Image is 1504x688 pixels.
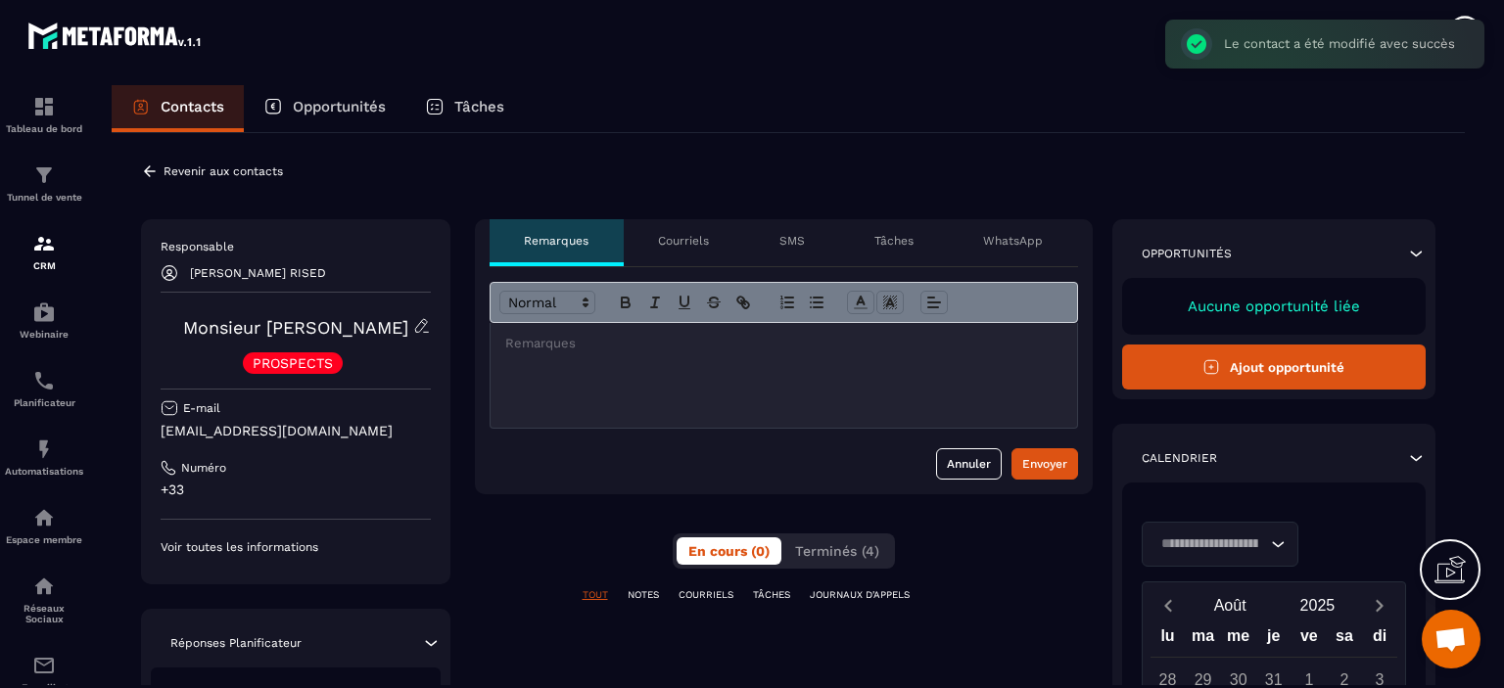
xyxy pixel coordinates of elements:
a: automationsautomationsWebinaire [5,286,83,354]
a: formationformationTableau de bord [5,80,83,149]
p: Tâches [874,233,914,249]
a: schedulerschedulerPlanificateur [5,354,83,423]
p: Opportunités [293,98,386,115]
button: Open years overlay [1274,588,1361,622]
p: Automatisations [5,466,83,477]
img: email [32,654,56,677]
p: TÂCHES [753,588,790,602]
p: Tunnel de vente [5,192,83,203]
button: Terminés (4) [783,537,891,565]
p: NOTES [628,588,659,602]
p: [EMAIL_ADDRESS][DOMAIN_NAME] [161,422,431,440]
button: Next month [1361,592,1397,619]
img: automations [32,300,56,324]
img: automations [32,437,56,461]
div: di [1362,622,1397,657]
img: automations [32,506,56,529]
div: sa [1327,622,1362,657]
p: Opportunités [1142,246,1232,261]
p: Webinaire [5,329,83,340]
img: scheduler [32,369,56,392]
input: Search for option [1154,533,1266,555]
p: Revenir aux contacts [164,164,283,178]
a: Ouvrir le chat [1422,610,1480,668]
div: Envoyer [1022,454,1067,474]
a: Contacts [112,85,244,132]
p: Tableau de bord [5,123,83,134]
p: Planificateur [5,397,83,408]
img: formation [32,232,56,255]
a: Monsieur [PERSON_NAME] [183,317,408,338]
button: Previous month [1151,592,1187,619]
a: automationsautomationsAutomatisations [5,423,83,491]
img: logo [27,18,204,53]
p: SMS [779,233,805,249]
button: Open months overlay [1187,588,1274,622]
a: formationformationCRM [5,217,83,286]
p: [PERSON_NAME] RISED [190,266,326,280]
div: me [1221,622,1256,657]
p: TOUT [583,588,608,602]
div: ma [1186,622,1221,657]
a: social-networksocial-networkRéseaux Sociaux [5,560,83,639]
p: WhatsApp [983,233,1043,249]
p: Tâches [454,98,504,115]
div: ve [1292,622,1327,657]
div: je [1256,622,1292,657]
p: COURRIELS [679,588,733,602]
p: +33 [161,481,431,499]
button: Envoyer [1011,448,1078,480]
span: En cours (0) [688,543,770,559]
a: Opportunités [244,85,405,132]
div: Search for option [1142,522,1298,567]
p: JOURNAUX D'APPELS [810,588,910,602]
a: formationformationTunnel de vente [5,149,83,217]
p: Courriels [658,233,709,249]
a: Tâches [405,85,524,132]
p: CRM [5,260,83,271]
p: E-mail [183,400,220,416]
p: Réponses Planificateur [170,635,302,651]
p: Numéro [181,460,226,476]
button: Annuler [936,448,1002,480]
p: Espace membre [5,534,83,545]
img: formation [32,95,56,118]
p: PROSPECTS [253,356,333,370]
p: Voir toutes les informations [161,539,431,555]
button: Ajout opportunité [1122,344,1427,390]
span: Terminés (4) [795,543,879,559]
p: Responsable [161,239,431,254]
button: En cours (0) [677,537,781,565]
p: Calendrier [1142,450,1217,466]
img: formation [32,163,56,187]
p: Aucune opportunité liée [1142,298,1407,315]
p: Contacts [161,98,224,115]
p: Réseaux Sociaux [5,603,83,624]
a: automationsautomationsEspace membre [5,491,83,560]
div: lu [1150,622,1185,657]
p: Remarques [524,233,588,249]
img: social-network [32,574,56,598]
